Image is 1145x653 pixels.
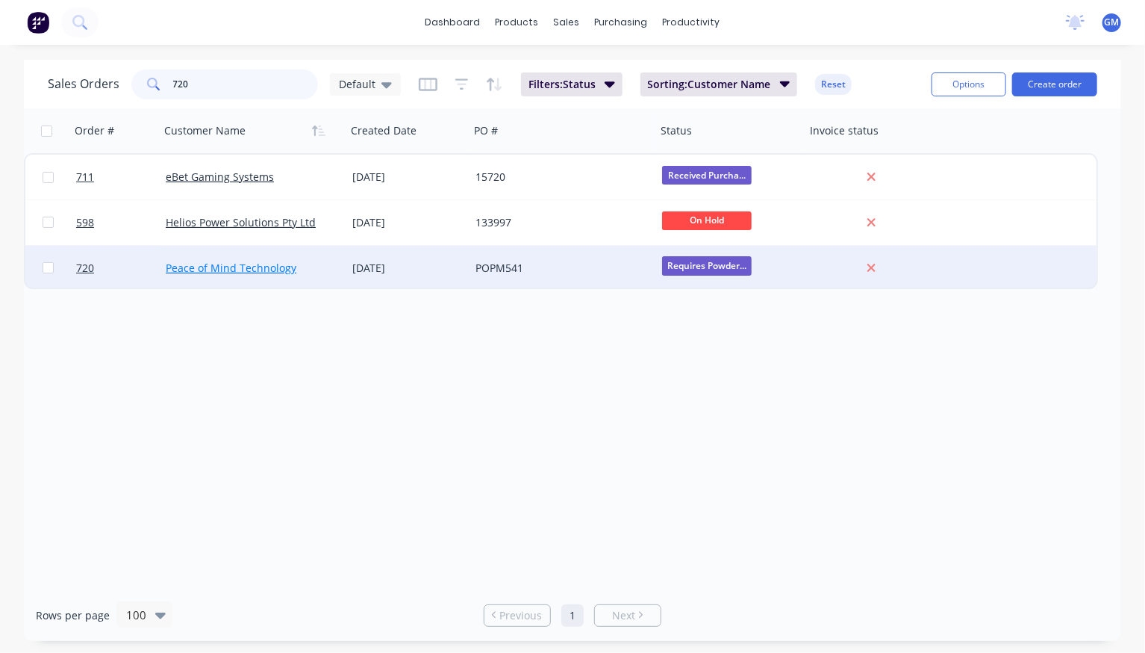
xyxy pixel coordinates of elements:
[595,608,661,623] a: Next page
[474,123,498,138] div: PO #
[76,200,166,245] a: 598
[475,170,641,185] div: 15720
[648,77,771,92] span: Sorting: Customer Name
[76,215,94,230] span: 598
[655,11,728,34] div: productivity
[352,170,464,185] div: [DATE]
[1012,72,1097,96] button: Create order
[339,76,375,92] span: Default
[352,261,464,276] div: [DATE]
[484,608,550,623] a: Previous page
[546,11,587,34] div: sales
[662,166,752,185] span: Received Purcha...
[418,11,488,34] a: dashboard
[351,123,416,138] div: Created Date
[662,211,752,230] span: On Hold
[75,123,114,138] div: Order #
[587,11,655,34] div: purchasing
[528,77,596,92] span: Filters: Status
[48,77,119,91] h1: Sales Orders
[352,215,464,230] div: [DATE]
[475,261,641,276] div: POPM541
[815,74,852,95] button: Reset
[488,11,546,34] div: products
[164,123,246,138] div: Customer Name
[166,215,316,229] a: Helios Power Solutions Pty Ltd
[76,155,166,199] a: 711
[640,72,798,96] button: Sorting:Customer Name
[561,604,584,627] a: Page 1 is your current page
[36,608,110,623] span: Rows per page
[661,123,692,138] div: Status
[521,72,623,96] button: Filters:Status
[662,256,752,275] span: Requires Powder...
[810,123,879,138] div: Invoice status
[166,170,274,184] a: eBet Gaming Systems
[932,72,1006,96] button: Options
[76,261,94,276] span: 720
[612,608,635,623] span: Next
[173,69,319,99] input: Search...
[1105,16,1120,29] span: GM
[76,170,94,185] span: 711
[76,246,166,291] a: 720
[478,604,667,627] ul: Pagination
[27,11,49,34] img: Factory
[166,261,296,275] a: Peace of Mind Technology
[500,608,543,623] span: Previous
[475,215,641,230] div: 133997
